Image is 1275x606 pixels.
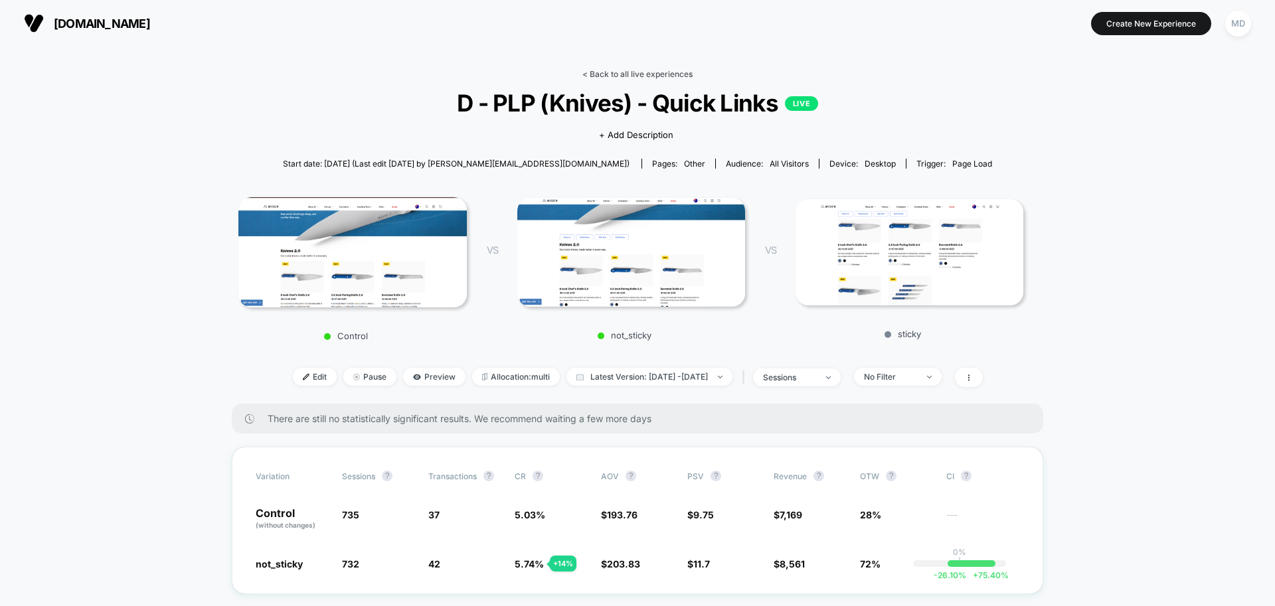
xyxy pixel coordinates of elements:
[601,471,619,481] span: AOV
[487,244,497,256] span: VS
[789,329,1017,339] p: sticky
[864,372,917,382] div: No Filter
[860,471,933,481] span: OTW
[1221,10,1255,37] button: MD
[916,159,992,169] div: Trigger:
[780,509,802,520] span: 7,169
[515,471,526,481] span: CR
[607,558,640,569] span: 203.83
[607,509,637,520] span: 193.76
[24,13,44,33] img: Visually logo
[785,96,818,111] p: LIVE
[693,558,710,569] span: 11.7
[20,13,154,34] button: [DOMAIN_NAME]
[428,471,477,481] span: Transactions
[256,521,315,529] span: (without changes)
[278,89,997,117] span: D - PLP (Knives) - Quick Links
[472,368,560,386] span: Allocation: multi
[711,471,721,481] button: ?
[268,413,1017,424] span: There are still no statistically significant results. We recommend waiting a few more days
[256,471,329,481] span: Variation
[256,558,303,569] span: not_sticky
[601,509,637,520] span: $
[774,558,805,569] span: $
[626,471,636,481] button: ?
[865,159,896,169] span: desktop
[428,509,440,520] span: 37
[973,570,978,580] span: +
[511,330,738,341] p: not_sticky
[342,509,359,520] span: 735
[765,244,776,256] span: VS
[946,511,1019,530] span: ---
[482,373,487,380] img: rebalance
[693,509,714,520] span: 9.75
[952,159,992,169] span: Page Load
[958,557,961,567] p: |
[813,471,824,481] button: ?
[515,558,544,569] span: 5.74 %
[770,159,809,169] span: All Visitors
[582,69,693,79] a: < Back to all live experiences
[934,570,966,580] span: -26.10 %
[1091,12,1211,35] button: Create New Experience
[780,558,805,569] span: 8,561
[774,471,807,481] span: Revenue
[774,509,802,520] span: $
[550,556,576,571] div: + 14 %
[1225,11,1251,37] div: MD
[293,368,337,386] span: Edit
[353,374,360,380] img: end
[819,159,906,169] span: Device:
[826,376,831,379] img: end
[533,471,543,481] button: ?
[860,558,881,569] span: 72%
[684,159,705,169] span: other
[739,368,753,387] span: |
[342,471,375,481] span: Sessions
[601,558,640,569] span: $
[726,159,809,169] div: Audience:
[961,471,972,481] button: ?
[342,558,359,569] span: 732
[403,368,466,386] span: Preview
[232,331,460,341] p: Control
[428,558,440,569] span: 42
[517,198,745,307] img: not_sticky main
[343,368,396,386] span: Pause
[303,374,309,380] img: edit
[860,509,881,520] span: 28%
[599,129,673,142] span: + Add Description
[886,471,896,481] button: ?
[953,547,966,557] p: 0%
[382,471,392,481] button: ?
[718,376,722,378] img: end
[54,17,150,31] span: [DOMAIN_NAME]
[566,368,732,386] span: Latest Version: [DATE] - [DATE]
[927,376,932,378] img: end
[283,159,630,169] span: Start date: [DATE] (Last edit [DATE] by [PERSON_NAME][EMAIL_ADDRESS][DOMAIN_NAME])
[483,471,494,481] button: ?
[576,374,584,380] img: calendar
[256,508,329,530] p: Control
[946,471,1019,481] span: CI
[238,197,467,308] img: Control main
[966,570,1009,580] span: 75.40 %
[687,471,704,481] span: PSV
[652,159,705,169] div: Pages:
[687,558,710,569] span: $
[515,509,545,520] span: 5.03 %
[763,372,816,382] div: sessions
[796,199,1023,305] img: sticky main
[687,509,714,520] span: $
